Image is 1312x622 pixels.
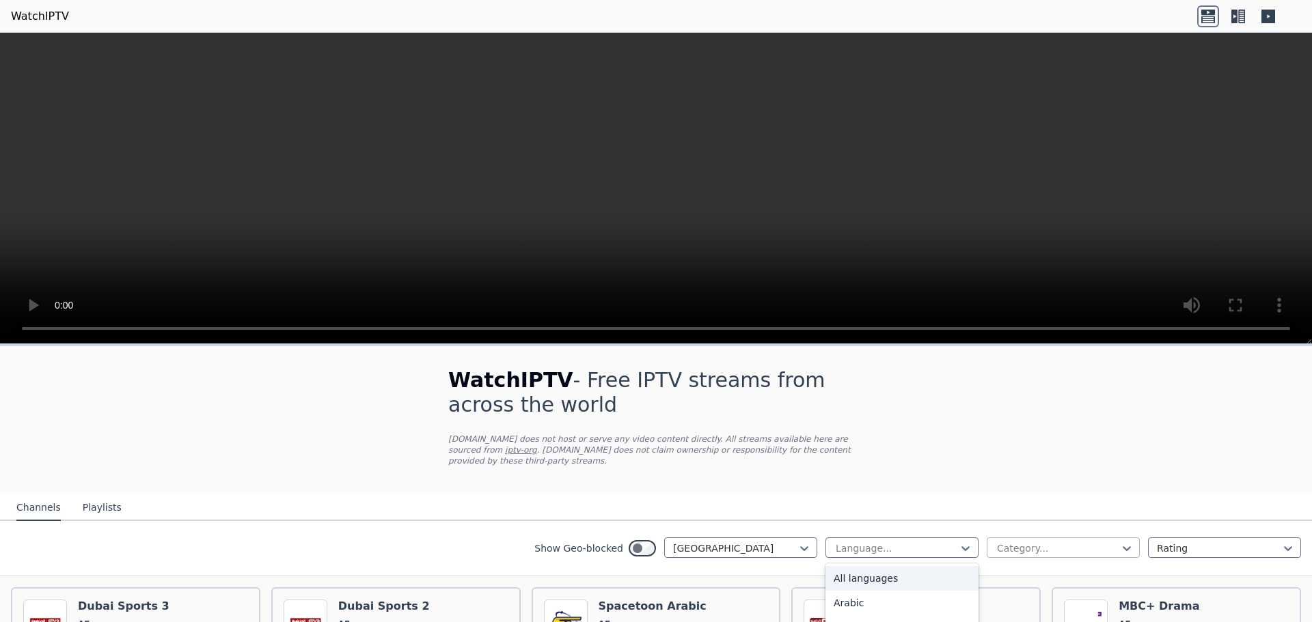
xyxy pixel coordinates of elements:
label: Show Geo-blocked [534,541,623,555]
h6: Dubai Sports 2 [338,599,430,613]
a: iptv-org [505,445,537,455]
h6: MBC+ Drama [1119,599,1199,613]
h6: Dubai Sports 3 [78,599,169,613]
h1: - Free IPTV streams from across the world [448,368,864,417]
button: Channels [16,495,61,521]
h6: Spacetoon Arabic [599,599,707,613]
div: All languages [825,566,979,591]
button: Playlists [83,495,122,521]
div: Arabic [825,591,979,615]
p: [DOMAIN_NAME] does not host or serve any video content directly. All streams available here are s... [448,434,864,466]
span: WatchIPTV [448,368,573,392]
a: WatchIPTV [11,8,69,25]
